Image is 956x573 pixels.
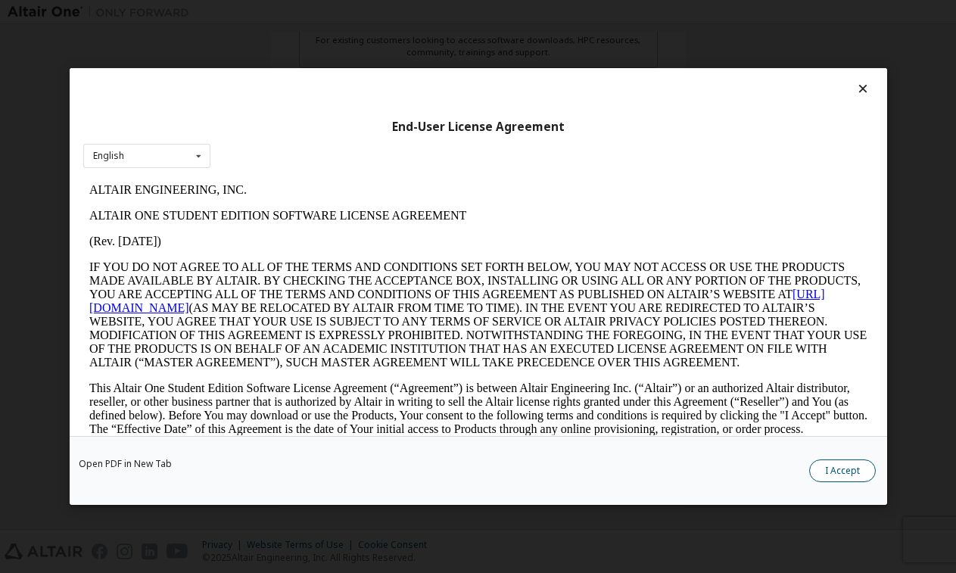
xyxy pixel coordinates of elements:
[6,6,784,20] p: ALTAIR ENGINEERING, INC.
[93,151,124,160] div: English
[809,459,876,482] button: I Accept
[6,204,784,259] p: This Altair One Student Edition Software License Agreement (“Agreement”) is between Altair Engine...
[83,120,873,135] div: End-User License Agreement
[6,111,742,137] a: [URL][DOMAIN_NAME]
[79,459,172,469] a: Open PDF in New Tab
[6,58,784,71] p: (Rev. [DATE])
[6,83,784,192] p: IF YOU DO NOT AGREE TO ALL OF THE TERMS AND CONDITIONS SET FORTH BELOW, YOU MAY NOT ACCESS OR USE...
[6,32,784,45] p: ALTAIR ONE STUDENT EDITION SOFTWARE LICENSE AGREEMENT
